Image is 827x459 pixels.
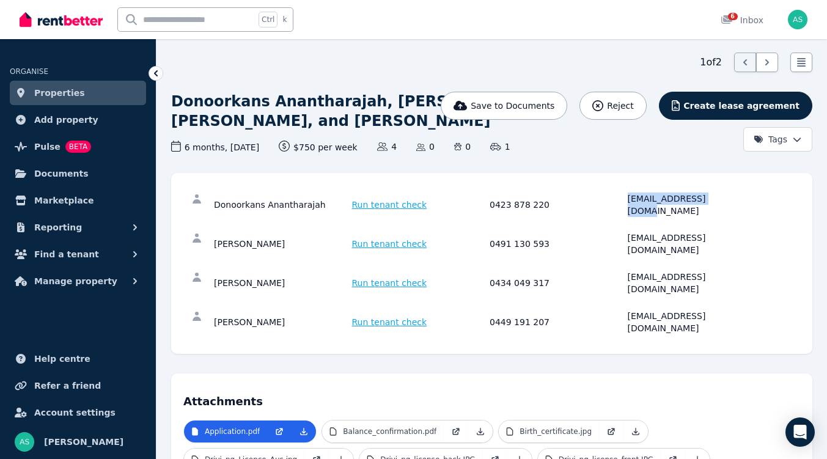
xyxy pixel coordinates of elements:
[754,133,787,145] span: Tags
[10,215,146,240] button: Reporting
[34,405,116,420] span: Account settings
[10,400,146,425] a: Account settings
[214,271,348,295] div: [PERSON_NAME]
[267,420,292,442] a: Open in new Tab
[183,386,800,410] h4: Attachments
[490,310,624,334] div: 0449 191 207
[623,420,648,442] a: Download Attachment
[34,86,85,100] span: Properties
[520,427,592,436] p: Birth_certificate.jpg
[728,13,738,20] span: 6
[659,92,812,120] button: Create lease agreement
[416,141,435,153] span: 0
[352,238,427,250] span: Run tenant check
[10,81,146,105] a: Properties
[788,10,807,29] img: Aswadi Sengordon
[743,127,812,152] button: Tags
[34,193,94,208] span: Marketplace
[34,166,89,181] span: Documents
[292,420,316,442] a: Download Attachment
[171,141,259,153] span: 6 months , [DATE]
[377,141,397,153] span: 4
[471,100,554,112] span: Save to Documents
[441,92,568,120] button: Save to Documents
[10,188,146,213] a: Marketplace
[490,271,624,295] div: 0434 049 317
[352,199,427,211] span: Run tenant check
[214,310,348,334] div: [PERSON_NAME]
[34,220,82,235] span: Reporting
[10,161,146,186] a: Documents
[10,108,146,132] a: Add property
[279,141,358,153] span: $750 per week
[607,100,633,112] span: Reject
[628,310,762,334] div: [EMAIL_ADDRESS][DOMAIN_NAME]
[628,271,762,295] div: [EMAIL_ADDRESS][DOMAIN_NAME]
[10,347,146,371] a: Help centre
[34,351,90,366] span: Help centre
[490,141,510,153] span: 1
[34,274,117,288] span: Manage property
[205,427,260,436] p: Application.pdf
[214,232,348,256] div: [PERSON_NAME]
[10,373,146,398] a: Refer a friend
[579,92,646,120] button: Reject
[352,316,427,328] span: Run tenant check
[10,269,146,293] button: Manage property
[343,427,436,436] p: Balance_confirmation.pdf
[65,141,91,153] span: BETA
[454,141,471,153] span: 0
[444,420,468,442] a: Open in new Tab
[490,232,624,256] div: 0491 130 593
[599,420,623,442] a: Open in new Tab
[20,10,103,29] img: RentBetter
[184,420,267,442] a: Application.pdf
[34,139,61,154] span: Pulse
[721,14,763,26] div: Inbox
[683,100,799,112] span: Create lease agreement
[15,432,34,452] img: Aswadi Sengordon
[171,92,595,131] h1: Donoorkans Anantharajah, [PERSON_NAME], [PERSON_NAME], and [PERSON_NAME]
[34,112,98,127] span: Add property
[322,420,444,442] a: Balance_confirmation.pdf
[700,55,722,70] span: 1 of 2
[499,420,599,442] a: Birth_certificate.jpg
[282,15,287,24] span: k
[214,193,348,217] div: Donoorkans Anantharajah
[10,67,48,76] span: ORGANISE
[490,193,624,217] div: 0423 878 220
[628,232,762,256] div: [EMAIL_ADDRESS][DOMAIN_NAME]
[34,247,99,262] span: Find a tenant
[259,12,278,28] span: Ctrl
[468,420,493,442] a: Download Attachment
[44,435,123,449] span: [PERSON_NAME]
[628,193,762,217] div: [EMAIL_ADDRESS][DOMAIN_NAME]
[785,417,815,447] div: Open Intercom Messenger
[10,134,146,159] a: PulseBETA
[352,277,427,289] span: Run tenant check
[34,378,101,393] span: Refer a friend
[10,242,146,266] button: Find a tenant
